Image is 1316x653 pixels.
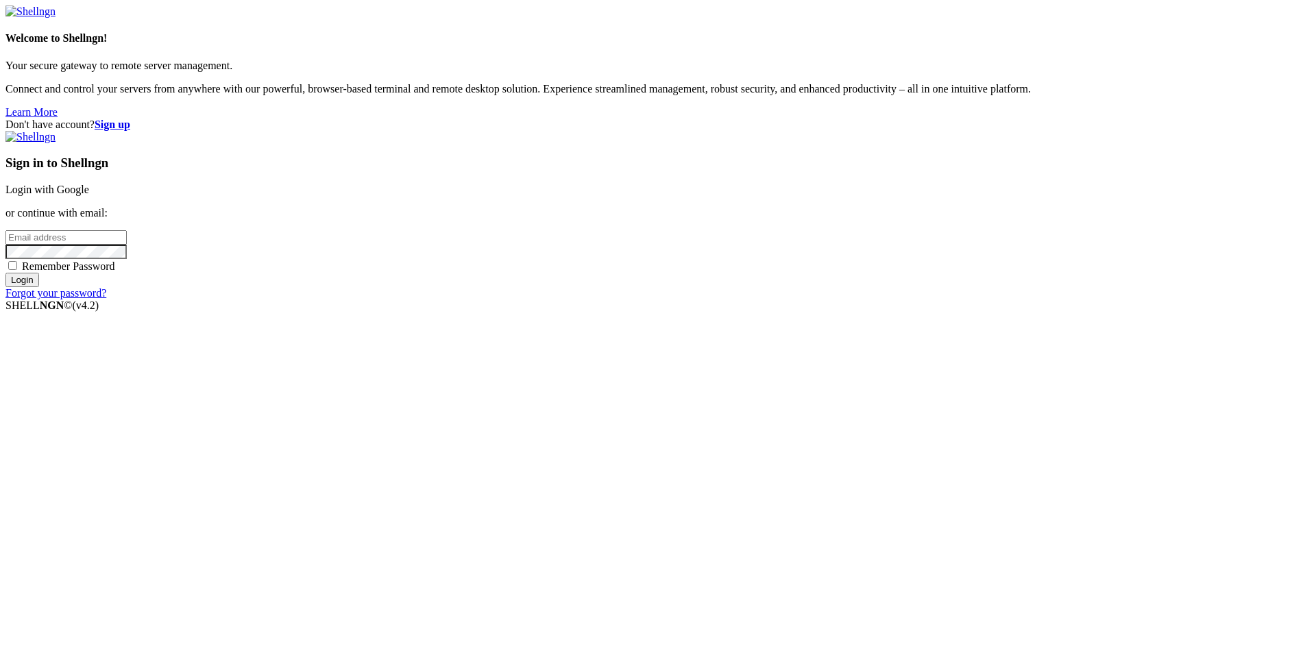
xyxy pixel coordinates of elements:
[5,5,56,18] img: Shellngn
[95,119,130,130] a: Sign up
[5,119,1311,131] div: Don't have account?
[5,83,1311,95] p: Connect and control your servers from anywhere with our powerful, browser-based terminal and remo...
[73,299,99,311] span: 4.2.0
[5,230,127,245] input: Email address
[5,60,1311,72] p: Your secure gateway to remote server management.
[5,131,56,143] img: Shellngn
[5,156,1311,171] h3: Sign in to Shellngn
[5,287,106,299] a: Forgot your password?
[40,299,64,311] b: NGN
[8,261,17,270] input: Remember Password
[5,32,1311,45] h4: Welcome to Shellngn!
[22,260,115,272] span: Remember Password
[5,273,39,287] input: Login
[5,106,58,118] a: Learn More
[5,299,99,311] span: SHELL ©
[5,207,1311,219] p: or continue with email:
[5,184,89,195] a: Login with Google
